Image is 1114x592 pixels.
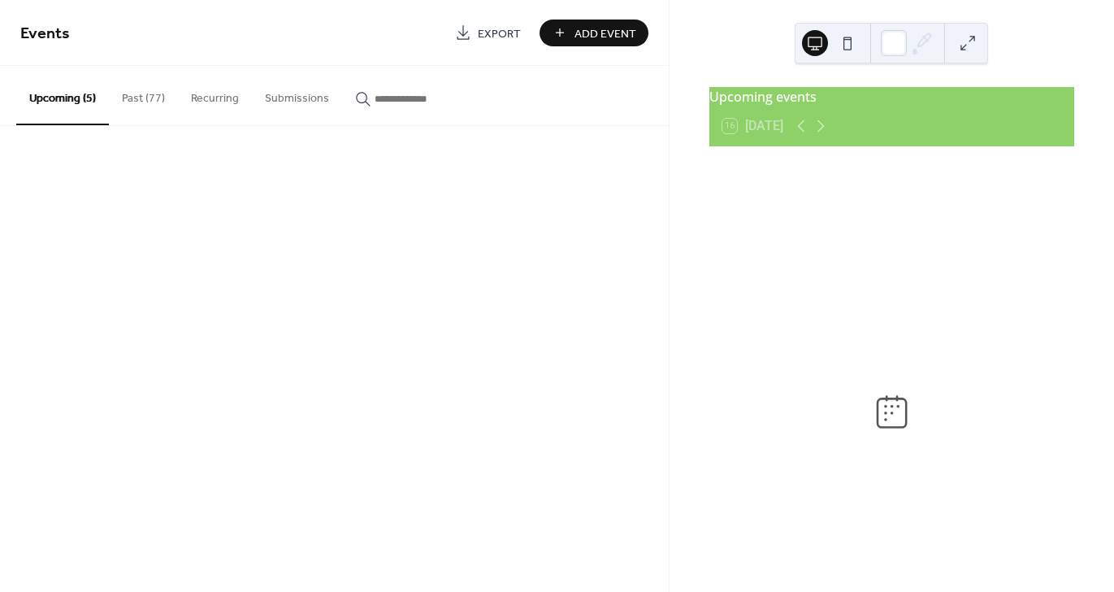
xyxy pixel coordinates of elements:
[540,20,648,46] button: Add Event
[478,25,521,42] span: Export
[109,66,178,124] button: Past (77)
[16,66,109,125] button: Upcoming (5)
[574,25,636,42] span: Add Event
[178,66,252,124] button: Recurring
[252,66,342,124] button: Submissions
[20,18,70,50] span: Events
[443,20,533,46] a: Export
[709,87,1074,107] div: Upcoming events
